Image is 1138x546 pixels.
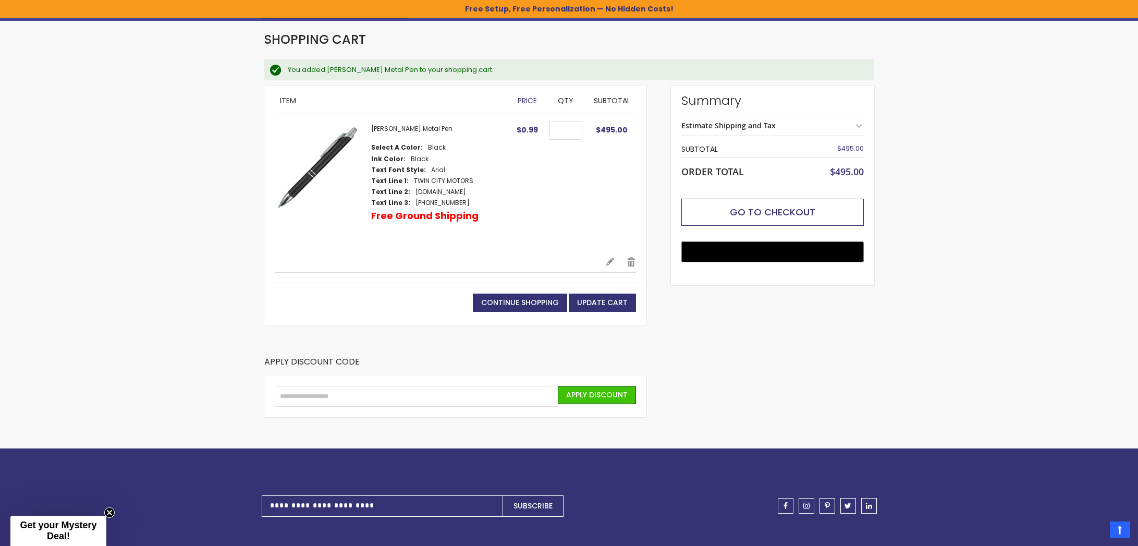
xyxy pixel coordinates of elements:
[275,125,371,246] a: Harris Metal Pen-Black
[371,199,410,207] dt: Text Line 3
[481,297,559,308] span: Continue Shopping
[264,356,360,375] strong: Apply Discount Code
[569,294,636,312] button: Update Cart
[866,502,872,509] span: linkedin
[415,199,470,207] dd: [PHONE_NUMBER]
[371,177,409,185] dt: Text Line 1
[428,143,446,152] dd: Black
[730,205,815,219] span: Go to Checkout
[784,502,788,509] span: facebook
[104,507,115,518] button: Close teaser
[681,120,776,130] strong: Estimate Shipping and Tax
[371,143,423,152] dt: Select A Color
[681,141,803,157] th: Subtotal
[503,495,564,517] button: Subscribe
[681,164,744,178] strong: Order Total
[513,501,553,511] span: Subscribe
[1110,521,1130,538] a: Top
[566,390,628,400] span: Apply Discount
[778,498,793,514] a: facebook
[288,65,864,75] div: You added [PERSON_NAME] Metal Pen to your shopping cart.
[431,166,445,174] dd: Arial
[594,95,630,106] span: Subtotal
[577,297,628,308] span: Update Cart
[840,498,856,514] a: twitter
[830,165,864,178] span: $495.00
[264,31,366,48] span: Shopping Cart
[558,95,573,106] span: Qty
[473,294,567,312] a: Continue Shopping
[803,502,810,509] span: instagram
[10,516,106,546] div: Get your Mystery Deal!Close teaser
[517,125,538,135] span: $0.99
[414,177,473,185] dd: TWIN CITY MOTORS
[371,210,479,222] p: Free Ground Shipping
[371,155,406,163] dt: Ink Color
[411,155,429,163] dd: Black
[825,502,830,509] span: pinterest
[371,124,452,133] a: [PERSON_NAME] Metal Pen
[681,92,864,109] strong: Summary
[681,241,864,262] button: Buy with GPay
[20,520,96,541] span: Get your Mystery Deal!
[415,188,466,196] dd: [DOMAIN_NAME]
[275,125,361,211] img: Harris Metal Pen-Black
[371,166,426,174] dt: Text Font Style
[596,125,628,135] span: $495.00
[819,498,835,514] a: pinterest
[837,144,864,153] span: $495.00
[280,95,296,106] span: Item
[371,188,410,196] dt: Text Line 2
[518,95,537,106] span: Price
[799,498,814,514] a: instagram
[861,498,877,514] a: linkedin
[681,199,864,226] button: Go to Checkout
[845,502,851,509] span: twitter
